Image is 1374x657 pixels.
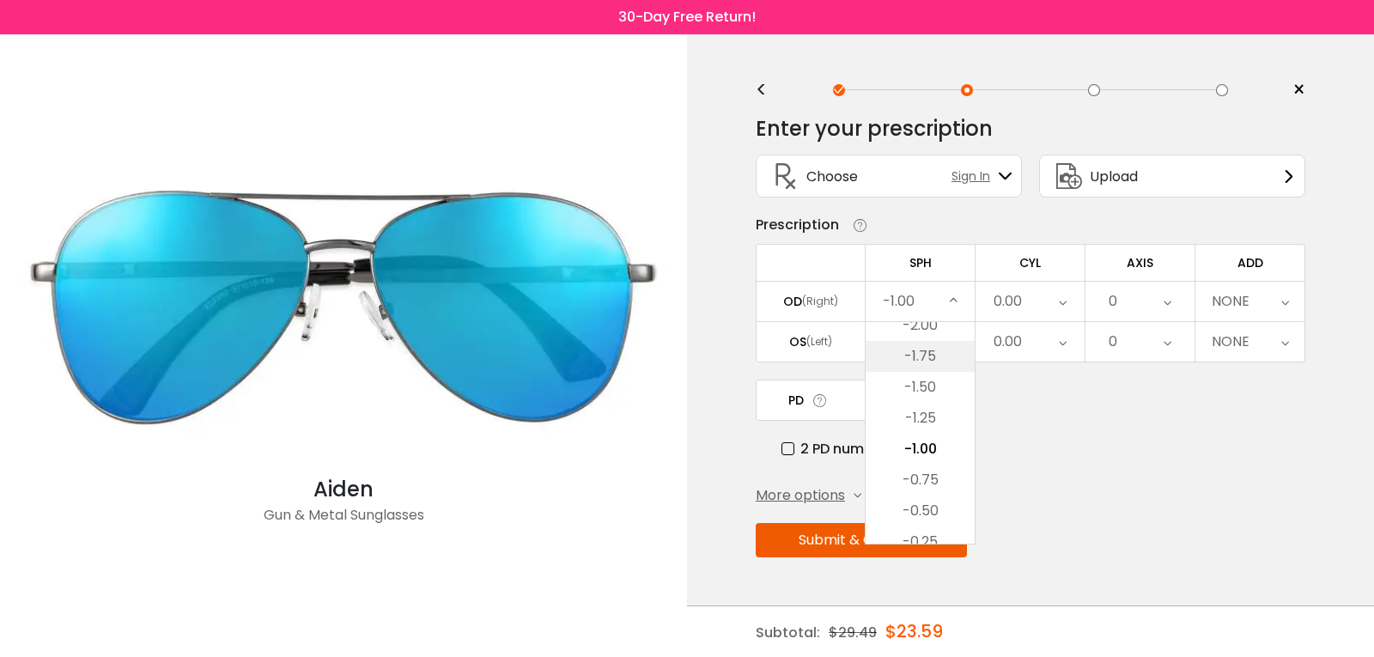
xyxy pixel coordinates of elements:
[1085,244,1195,281] td: AXIS
[883,284,915,319] div: -1.00
[994,325,1022,359] div: 0.00
[806,334,832,350] div: (Left)
[866,372,975,403] li: -1.50
[1292,77,1305,103] span: ×
[756,523,967,557] button: Submit & Continue
[1090,166,1138,187] span: Upload
[1109,325,1117,359] div: 0
[783,294,802,309] div: OD
[866,526,975,557] li: -0.25
[866,244,976,281] td: SPH
[994,284,1022,319] div: 0.00
[1195,244,1305,281] td: ADD
[756,112,993,146] div: Enter your prescription
[1212,325,1249,359] div: NONE
[802,294,838,309] div: (Right)
[866,403,975,434] li: -1.25
[866,310,975,341] li: -2.00
[756,380,866,421] td: PD
[1280,77,1305,103] a: ×
[866,341,975,372] li: -1.75
[9,139,678,474] img: Gun Aiden - Metal Sunglasses
[866,465,975,496] li: -0.75
[781,438,895,459] label: 2 PD numbers
[756,83,781,97] div: <
[866,434,975,465] li: -1.00
[806,166,858,187] span: Choose
[1109,284,1117,319] div: 0
[976,244,1085,281] td: CYL
[789,334,806,350] div: OS
[9,474,678,505] div: Aiden
[756,215,839,235] div: Prescription
[9,505,678,539] div: Gun & Metal Sunglasses
[885,606,943,656] div: $23.59
[866,496,975,526] li: -0.50
[951,167,999,186] span: Sign In
[1212,284,1249,319] div: NONE
[756,485,845,506] span: More options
